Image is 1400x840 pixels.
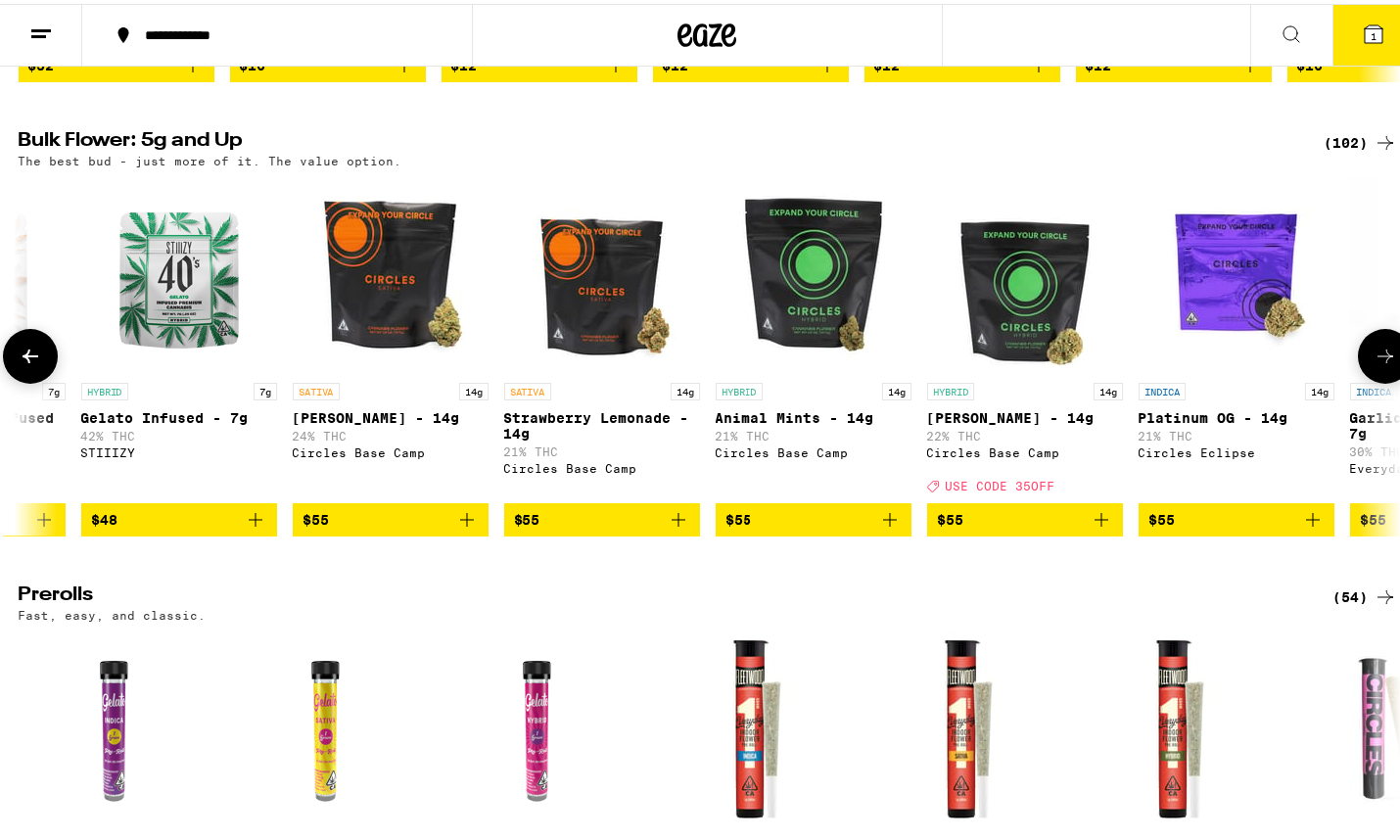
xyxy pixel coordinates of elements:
button: Add to bag [293,499,489,533]
img: Gelato - Strawberry Gelato - 1g [442,628,637,823]
p: 42% THC [81,426,277,439]
a: Open page for Lantz - 14g from Circles Base Camp [927,173,1123,498]
div: Circles Base Camp [504,458,700,471]
img: Circles Base Camp - Strawberry Lemonade - 14g [504,173,700,369]
p: Animal Mints - 14g [716,406,911,422]
p: Strawberry Lemonade - 14g [504,406,700,438]
span: $48 [91,508,117,524]
p: HYBRID [81,379,128,397]
a: Open page for Gush Rush - 14g from Circles Base Camp [293,173,489,498]
span: $55 [1360,508,1386,524]
img: Circles Eclipse - Platinum OG - 14g [1139,173,1334,369]
div: Circles Eclipse [1139,443,1334,455]
p: SATIVA [293,379,340,397]
h2: Prerolls [19,582,1301,605]
button: Add to bag [504,499,700,533]
p: 21% THC [504,442,700,454]
span: $55 [1148,508,1175,524]
img: Circles Base Camp - Animal Mints - 14g [716,173,911,369]
a: Open page for Gelato Infused - 7g from STIIIZY [81,173,277,498]
span: 1 [1371,26,1377,38]
p: HYBRID [927,379,974,397]
button: Add to bag [716,499,911,533]
p: [PERSON_NAME] - 14g [927,406,1123,422]
div: Circles Base Camp [716,443,911,455]
p: [PERSON_NAME] - 14g [293,406,489,422]
button: Redirect to URL [1,1,1069,142]
p: 22% THC [927,426,1123,439]
img: Fleetwood - Jack Herer x Blueberry Haze - 1g [864,628,1060,823]
img: Circles Base Camp - Gush Rush - 14g [293,173,489,369]
img: Fleetwood - Alien OG x Garlic Cookies - 1g [653,628,849,823]
span: $55 [937,508,963,524]
span: $55 [303,508,329,524]
p: 14g [671,379,700,397]
a: Open page for Strawberry Lemonade - 14g from Circles Base Camp [504,173,700,498]
p: 14g [459,379,489,397]
span: $55 [514,508,540,524]
p: 7g [42,379,66,397]
p: INDICA [1350,379,1397,397]
p: 21% THC [1139,426,1334,439]
p: SATIVA [504,379,551,397]
span: Hi. Need any help? [12,14,141,29]
button: Add to bag [81,499,277,533]
span: $55 [725,508,752,524]
button: Add to bag [1139,499,1334,533]
p: 7g [254,379,277,397]
p: INDICA [1139,379,1186,397]
img: Fleetwood - Pineapple Breeze x Birthday Cake - 1g [1076,628,1272,823]
a: (102) [1325,127,1397,151]
img: Circles Base Camp - Lantz - 14g [927,173,1123,369]
div: STIIIZY [81,443,277,455]
p: 14g [882,379,911,397]
img: Gelato - Northern Lights - 1g [19,628,214,823]
p: Fast, easy, and classic. [19,605,207,618]
p: 14g [1305,379,1334,397]
a: (54) [1333,582,1397,605]
span: USE CODE 35OFF [946,477,1055,490]
p: Gelato Infused - 7g [81,406,277,422]
p: Platinum OG - 14g [1139,406,1334,422]
p: The best bud - just more of it. The value option. [19,151,402,163]
img: STIIIZY - Gelato Infused - 7g [81,173,277,369]
img: Gelato - Pineapple Punch - 1g [230,628,426,823]
div: Circles Base Camp [293,443,489,455]
div: Circles Base Camp [927,443,1123,455]
button: Add to bag [927,499,1123,533]
p: 21% THC [716,426,911,439]
a: Open page for Platinum OG - 14g from Circles Eclipse [1139,173,1334,498]
h2: Bulk Flower: 5g and Up [19,127,1301,151]
p: 24% THC [293,426,489,439]
p: 14g [1094,379,1123,397]
p: HYBRID [716,379,763,397]
a: Open page for Animal Mints - 14g from Circles Base Camp [716,173,911,498]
